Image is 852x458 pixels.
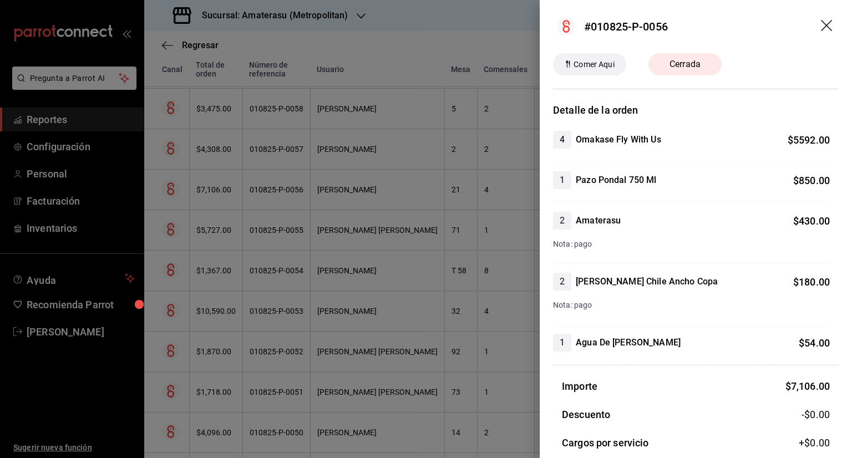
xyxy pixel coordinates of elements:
span: 1 [553,174,571,187]
span: Nota: pago [553,301,592,309]
span: Nota: pago [553,240,592,248]
div: #010825-P-0056 [584,18,668,35]
span: 4 [553,133,571,146]
h3: Importe [562,379,597,394]
h4: Omakase Fly With Us [576,133,661,146]
span: $ 430.00 [793,215,830,227]
h3: Detalle de la orden [553,103,839,118]
span: $ 7,106.00 [785,380,830,392]
span: Comer Aqui [569,59,618,70]
h3: Cargos por servicio [562,435,649,450]
h4: [PERSON_NAME] Chile Ancho Copa [576,275,718,288]
span: $ 54.00 [799,337,830,349]
span: $ 180.00 [793,276,830,288]
span: 1 [553,336,571,349]
span: $ 5592.00 [788,134,830,146]
h3: Descuento [562,407,610,422]
span: Cerrada [663,58,707,71]
h4: Agua De [PERSON_NAME] [576,336,681,349]
button: drag [821,20,834,33]
span: +$ 0.00 [799,435,830,450]
h4: Amaterasu [576,214,621,227]
span: -$0.00 [802,407,830,422]
span: 2 [553,275,571,288]
h4: Pazo Pondal 750 Ml [576,174,656,187]
span: $ 850.00 [793,175,830,186]
span: 2 [553,214,571,227]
